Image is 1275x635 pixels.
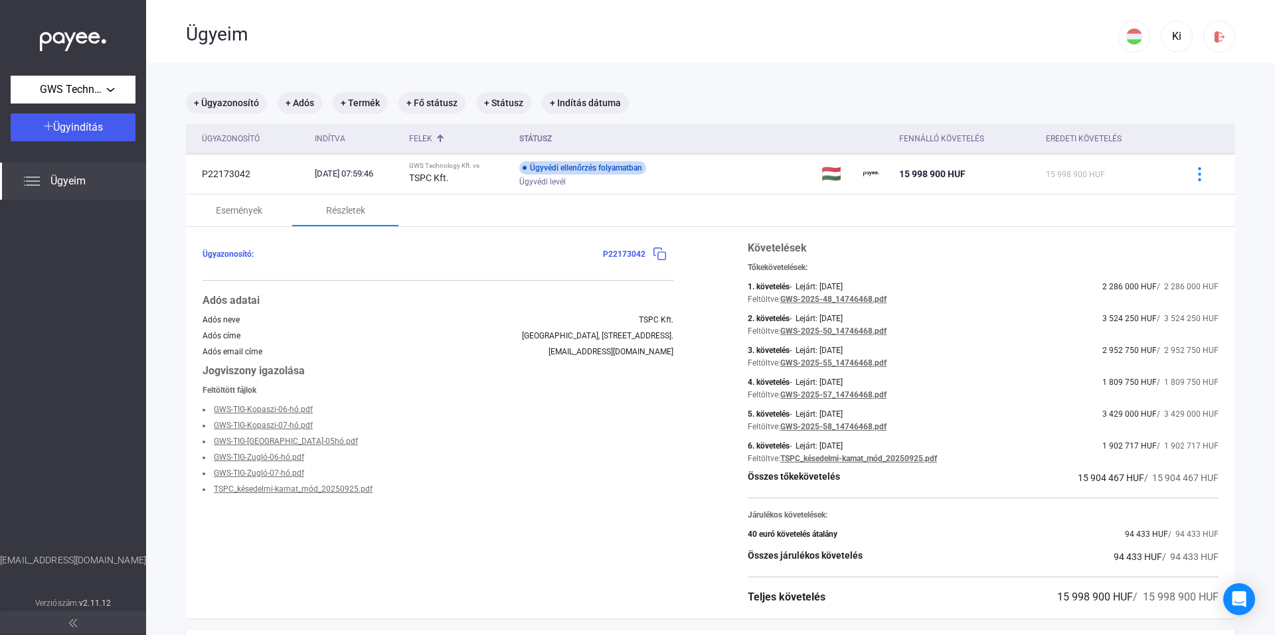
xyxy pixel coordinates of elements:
[790,409,843,419] div: - Lejárt: [DATE]
[1102,441,1157,451] span: 1 902 717 HUF
[315,131,345,147] div: Indítva
[748,390,780,399] div: Feltöltve:
[863,166,879,182] img: payee-logo
[748,358,780,368] div: Feltöltve:
[11,113,135,141] button: Ügyindítás
[1102,314,1157,323] span: 3 524 250 HUF
[203,347,262,356] div: Adós email címe
[1046,131,1169,147] div: Eredeti követelés
[514,124,817,154] th: Státusz
[1102,282,1157,291] span: 2 286 000 HUF
[326,202,365,218] div: Részletek
[780,295,887,304] a: GWS-2025-48_14746468.pdf
[780,390,887,399] a: GWS-2025-57_14746468.pdf
[409,131,509,147] div: Felek
[203,331,240,340] div: Adós címe
[11,76,135,104] button: GWS Technology Kft.
[522,331,673,340] div: [GEOGRAPHIC_DATA], [STREET_ADDRESS].
[40,82,106,98] span: GWS Technology Kft.
[1157,282,1219,291] span: / 2 286 000 HUF
[1078,472,1144,483] span: 15 904 467 HUF
[53,121,103,133] span: Ügyindítás
[653,247,667,261] img: copy-blue
[748,454,780,463] div: Feltöltve:
[203,386,673,395] div: Feltöltött fájlok
[1213,30,1227,44] img: logout-red
[1157,346,1219,355] span: / 2 952 750 HUF
[398,92,466,113] mat-chip: + Fő státusz
[899,131,984,147] div: Fennálló követelés
[214,484,373,494] a: TSPC_késedelmi-kamat_mód_20250925.pdf
[645,240,673,268] button: copy-blue
[1157,409,1219,419] span: / 3 429 000 HUF
[748,346,790,355] div: 3. követelés
[519,174,566,190] span: Ügyvédi levél
[1118,21,1150,52] button: HU
[748,529,837,539] div: 40 euró követelés átalány
[1102,378,1157,387] span: 1 809 750 HUF
[1168,529,1219,539] span: / 94 433 HUF
[748,378,790,387] div: 4. követelés
[816,154,858,194] td: 🇭🇺
[899,131,1035,147] div: Fennálló követelés
[1185,160,1213,188] button: more-blue
[214,437,358,446] a: GWS-TIG-[GEOGRAPHIC_DATA]-05hó.pdf
[1165,29,1188,44] div: Ki
[202,131,304,147] div: Ügyazonosító
[748,326,780,336] div: Feltöltve:
[409,131,432,147] div: Felek
[1102,346,1157,355] span: 2 952 750 HUF
[216,202,262,218] div: Események
[780,422,887,431] a: GWS-2025-58_14746468.pdf
[1144,472,1219,483] span: / 15 904 467 HUF
[1102,409,1157,419] span: 3 429 000 HUF
[1114,551,1162,562] span: 94 433 HUF
[519,161,646,175] div: Ügyvédi ellenőrzés folyamatban
[748,470,840,486] div: Összes tőkekövetelés
[1157,378,1219,387] span: / 1 809 750 HUF
[333,92,388,113] mat-chip: + Termék
[780,358,887,368] a: GWS-2025-55_14746468.pdf
[50,173,86,189] span: Ügyeim
[186,92,267,113] mat-chip: + Ügyazonosító
[748,422,780,431] div: Feltöltve:
[790,441,843,451] div: - Lejárt: [DATE]
[214,421,313,430] a: GWS-TIG-Kopaszi-07-hó.pdf
[790,346,843,355] div: - Lejárt: [DATE]
[748,240,1219,256] div: Követelések
[44,121,53,131] img: plus-white.svg
[542,92,629,113] mat-chip: + Indítás dátuma
[203,315,240,324] div: Adós neve
[1125,529,1168,539] span: 94 433 HUF
[214,468,304,478] a: GWS-TIG-Zugló-07-hó.pdf
[748,510,1219,520] div: Járulékos követelések:
[748,589,825,605] div: Teljes követelés
[1157,441,1219,451] span: / 1 902 717 HUF
[639,315,673,324] div: TSPC Kft.
[203,363,673,379] div: Jogviszony igazolása
[186,154,309,194] td: P22173042
[1126,29,1142,44] img: HU
[748,263,1219,272] div: Tőkekövetelések:
[214,453,304,462] a: GWS-TIG-Zugló-06-hó.pdf
[1162,551,1219,562] span: / 94 433 HUF
[780,326,887,336] a: GWS-2025-50_14746468.pdf
[409,162,509,170] div: GWS Technology Kft. vs
[203,293,673,309] div: Adós adatai
[1193,167,1207,181] img: more-blue
[476,92,531,113] mat-chip: + Státusz
[748,282,790,291] div: 1. követelés
[315,131,398,147] div: Indítva
[79,599,111,608] strong: v2.11.12
[748,295,780,304] div: Feltöltve:
[748,314,790,323] div: 2. követelés
[1203,21,1235,52] button: logout-red
[1133,591,1219,603] span: / 15 998 900 HUF
[748,441,790,451] div: 6. követelés
[214,405,313,414] a: GWS-TIG-Kopaszi-06-hó.pdf
[1057,591,1133,603] span: 15 998 900 HUF
[1223,583,1255,615] div: Open Intercom Messenger
[780,454,937,463] a: TSPC_késedelmi-kamat_mód_20250925.pdf
[603,249,645,259] span: P22173042
[790,282,843,291] div: - Lejárt: [DATE]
